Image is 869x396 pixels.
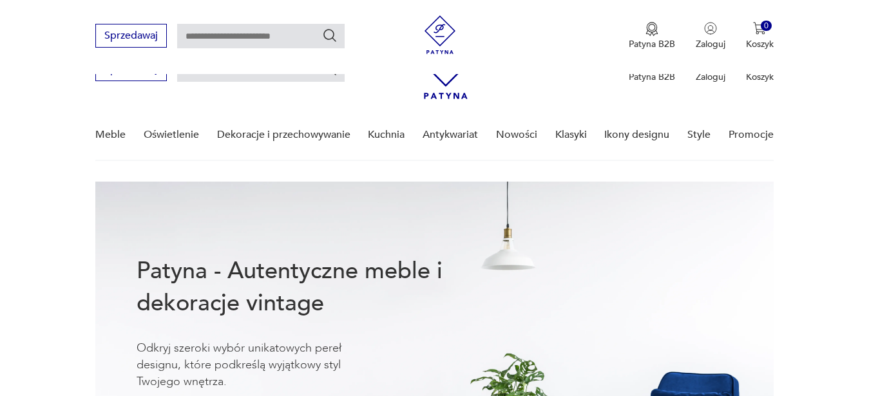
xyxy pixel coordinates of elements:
a: Sprzedawaj [95,32,167,41]
a: Meble [95,110,126,160]
p: Koszyk [746,71,774,83]
button: 0Koszyk [746,22,774,50]
a: Kuchnia [368,110,405,160]
button: Sprzedawaj [95,24,167,48]
a: Promocje [729,110,774,160]
p: Zaloguj [696,38,725,50]
div: 0 [761,21,772,32]
p: Patyna B2B [629,38,675,50]
button: Zaloguj [696,22,725,50]
a: Sprzedawaj [95,66,167,75]
a: Klasyki [555,110,587,160]
p: Odkryj szeroki wybór unikatowych pereł designu, które podkreślą wyjątkowy styl Twojego wnętrza. [137,340,381,390]
button: Szukaj [322,28,338,43]
p: Zaloguj [696,71,725,83]
a: Dekoracje i przechowywanie [217,110,350,160]
img: Patyna - sklep z meblami i dekoracjami vintage [421,15,459,54]
img: Ikonka użytkownika [704,22,717,35]
a: Style [687,110,711,160]
p: Koszyk [746,38,774,50]
a: Ikony designu [604,110,669,160]
a: Oświetlenie [144,110,199,160]
p: Patyna B2B [629,71,675,83]
h1: Patyna - Autentyczne meble i dekoracje vintage [137,255,484,319]
img: Ikona medalu [645,22,658,36]
a: Nowości [496,110,537,160]
img: Ikona koszyka [753,22,766,35]
a: Antykwariat [423,110,478,160]
a: Ikona medaluPatyna B2B [629,22,675,50]
button: Patyna B2B [629,22,675,50]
